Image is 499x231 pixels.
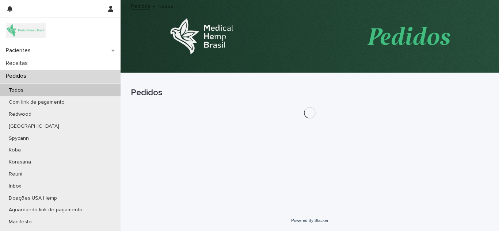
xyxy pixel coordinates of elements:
p: Com link de pagamento [3,99,71,105]
p: Todos [3,87,29,93]
img: 4SJayOo8RSQX0lnsmxob [6,23,46,38]
p: Koba [3,147,27,153]
h1: Pedidos [131,88,489,98]
p: Pedidos [3,73,32,80]
p: Manifesto [3,219,38,225]
a: Powered By Stacker [291,218,328,223]
p: Redwood [3,111,37,118]
p: [GEOGRAPHIC_DATA] [3,123,65,130]
p: Pacientes [3,47,37,54]
p: Reuni [3,171,28,177]
p: Receitas [3,60,34,67]
p: Korasana [3,159,37,165]
p: Aguardando link de pagamento [3,207,88,213]
p: Spycann [3,135,35,142]
p: Todos [158,2,173,10]
a: Pedidos [131,1,150,10]
p: Doações USA Hemp [3,195,63,201]
p: Inbox [3,183,27,189]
